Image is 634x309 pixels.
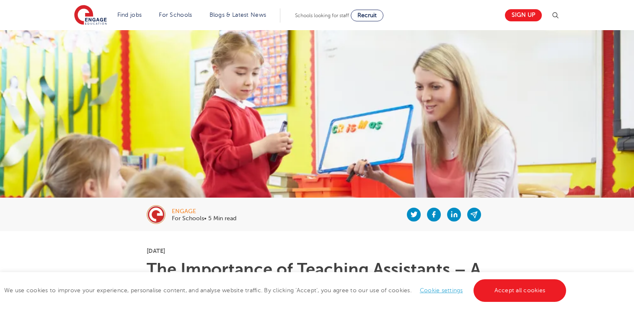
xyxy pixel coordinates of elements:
[147,261,487,295] h1: The Importance of Teaching Assistants – A guide
[357,12,377,18] span: Recruit
[159,12,192,18] a: For Schools
[172,216,236,221] p: For Schools• 5 Min read
[210,12,267,18] a: Blogs & Latest News
[147,248,487,254] p: [DATE]
[474,279,567,302] a: Accept all cookies
[295,13,349,18] span: Schools looking for staff
[505,9,542,21] a: Sign up
[117,12,142,18] a: Find jobs
[351,10,383,21] a: Recruit
[4,287,568,294] span: We use cookies to improve your experience, personalise content, and analyse website traffic. By c...
[74,5,107,26] img: Engage Education
[420,287,463,294] a: Cookie settings
[172,209,236,214] div: engage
